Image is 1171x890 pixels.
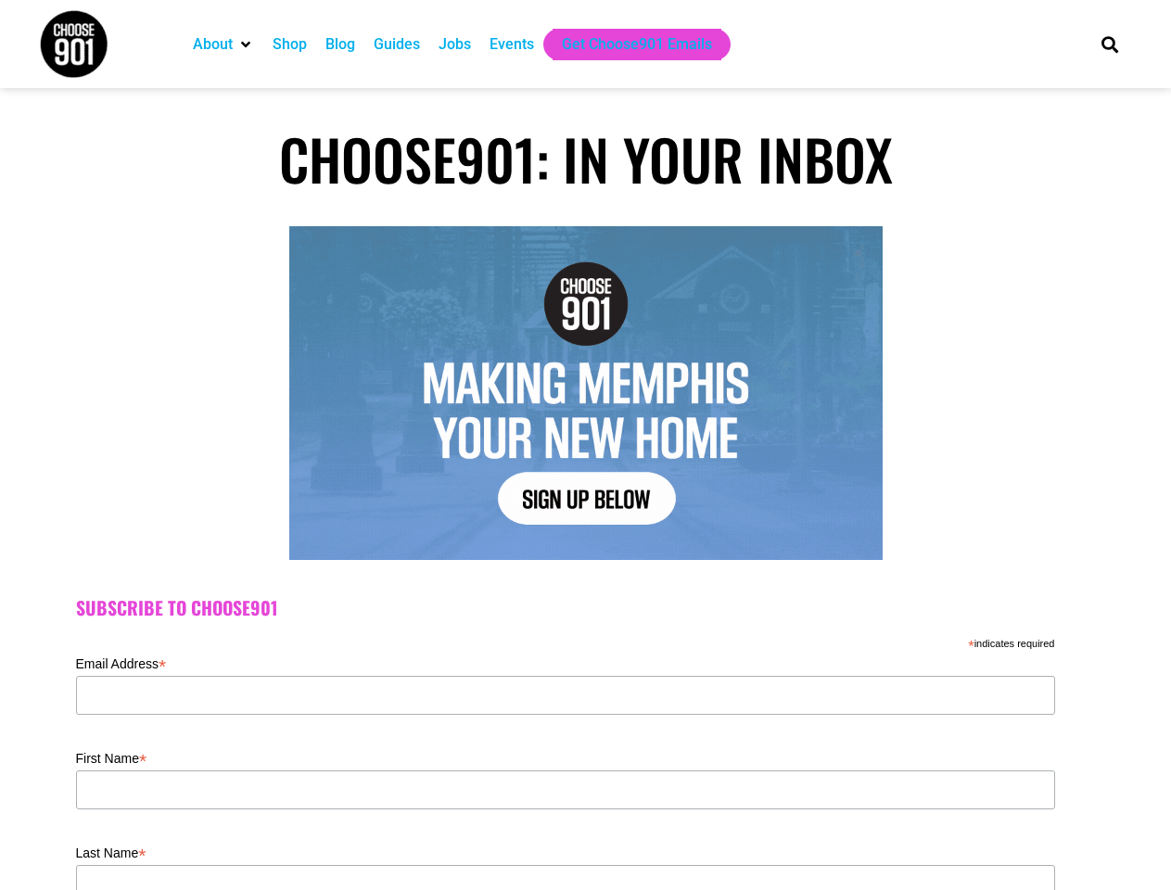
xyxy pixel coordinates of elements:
h1: Choose901: In Your Inbox [39,125,1133,192]
a: About [193,33,233,56]
div: indicates required [76,633,1055,651]
label: Email Address [76,651,1055,673]
a: Blog [325,33,355,56]
label: First Name [76,745,1055,768]
div: Search [1094,29,1125,59]
nav: Main nav [184,29,1070,60]
label: Last Name [76,840,1055,862]
h2: Subscribe to Choose901 [76,597,1096,619]
div: About [184,29,263,60]
a: Get Choose901 Emails [562,33,712,56]
a: Guides [374,33,420,56]
img: Text graphic with "Choose 901" logo. Reads: "7 Things to Do in Memphis This Week. Sign Up Below."... [289,226,883,560]
a: Shop [273,33,307,56]
a: Jobs [439,33,471,56]
a: Events [490,33,534,56]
